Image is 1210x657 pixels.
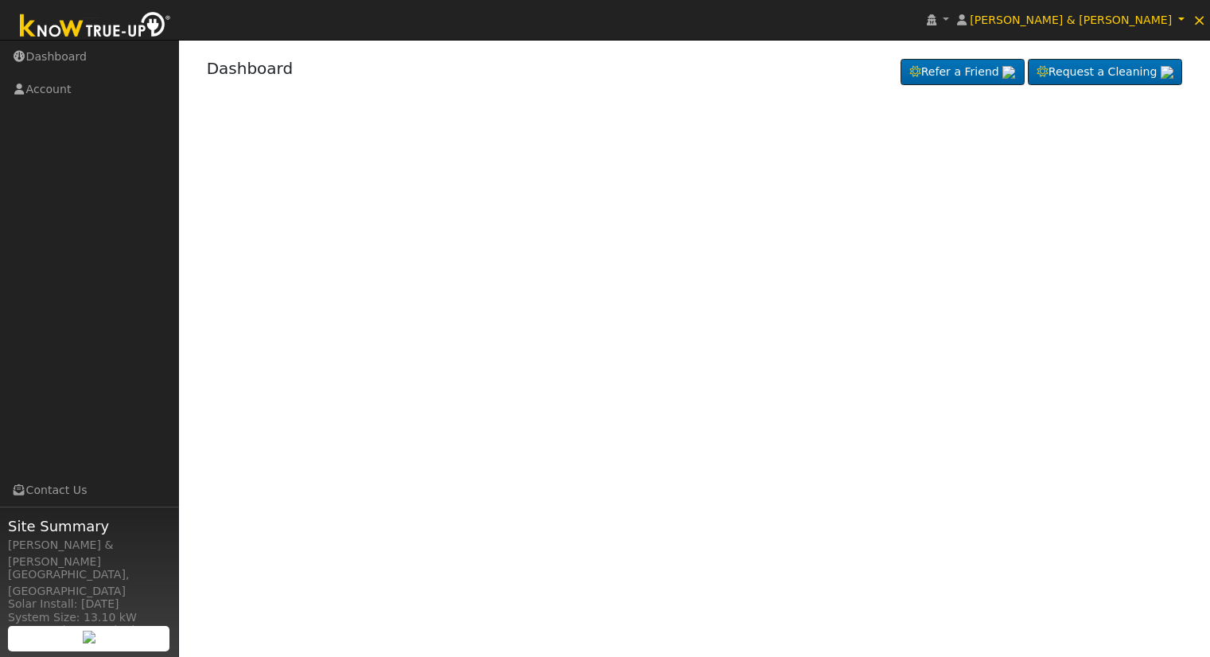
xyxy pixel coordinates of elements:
a: Refer a Friend [901,59,1025,86]
img: retrieve [83,631,95,643]
img: retrieve [1002,66,1015,79]
div: Solar Install: [DATE] [8,596,170,612]
span: × [1192,10,1206,29]
a: Request a Cleaning [1028,59,1182,86]
div: System Size: 13.10 kW [8,609,170,626]
span: [PERSON_NAME] & [PERSON_NAME] [970,14,1172,26]
img: retrieve [1161,66,1173,79]
div: [PERSON_NAME] & [PERSON_NAME] [8,537,170,570]
div: Storage Size: 24.0 kWh [8,622,170,639]
img: Know True-Up [12,9,179,45]
a: Dashboard [207,59,294,78]
span: Site Summary [8,515,170,537]
div: [GEOGRAPHIC_DATA], [GEOGRAPHIC_DATA] [8,566,170,600]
